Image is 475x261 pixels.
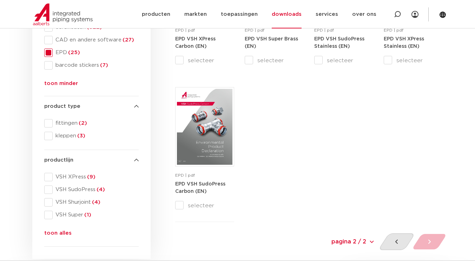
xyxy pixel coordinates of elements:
span: EPD [53,49,139,56]
span: (4) [95,187,105,192]
span: VSH Shurjoint [53,199,139,206]
span: EPD | pdf [175,173,195,177]
button: toon alles [44,229,72,240]
span: (4) [91,200,100,205]
span: EPD | pdf [384,28,403,32]
span: (7) [99,63,108,68]
strong: EPD VSH XPress Carbon (EN) [175,37,216,49]
strong: EPD VSH SudoPress Carbon (EN) [175,182,225,194]
a: EPD VSH SudoPress Carbon (EN) [175,181,225,194]
label: selecteer [314,56,373,65]
label: selecteer [245,56,304,65]
span: EPD | pdf [314,28,334,32]
div: CAD en andere software(27) [44,36,139,44]
span: (25) [67,50,80,55]
strong: EPD VSH Super Brass (EN) [245,37,298,49]
div: VSH XPress(9) [44,173,139,181]
strong: EPD VSH XPress Stainless (EN) [384,37,424,49]
a: EPD VSH XPress Carbon (EN) [175,36,216,49]
span: (3) [76,133,85,138]
span: (27) [121,37,134,43]
span: EPD | pdf [175,28,195,32]
img: VSH-SudoPress-Carbon_A4EPD_5011050_EN-pdf.jpg [177,89,232,165]
span: fittingen [53,120,139,127]
span: CAD en andere software [53,37,139,44]
div: VSH Shurjoint(4) [44,198,139,207]
a: EPD VSH SudoPress Stainless (EN) [314,36,364,49]
div: EPD(25) [44,48,139,57]
a: EPD VSH Super Brass (EN) [245,36,298,49]
div: VSH Super(1) [44,211,139,219]
strong: EPD VSH SudoPress Stainless (EN) [314,37,364,49]
span: VSH XPress [53,174,139,181]
h4: productlijn [44,156,139,164]
span: kleppen [53,132,139,139]
span: (1) [83,212,91,217]
span: (9) [86,174,95,180]
span: EPD | pdf [245,28,264,32]
label: selecteer [384,56,443,65]
span: (2) [78,120,87,126]
button: toon minder [44,79,78,91]
div: barcode stickers(7) [44,61,139,70]
label: selecteer [175,201,234,210]
a: EPD VSH XPress Stainless (EN) [384,36,424,49]
span: barcode stickers [53,62,139,69]
div: VSH SudoPress(4) [44,185,139,194]
span: VSH Super [53,211,139,218]
h4: product type [44,102,139,111]
div: kleppen(3) [44,132,139,140]
label: selecteer [175,56,234,65]
div: fittingen(2) [44,119,139,128]
span: VSH SudoPress [53,186,139,193]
